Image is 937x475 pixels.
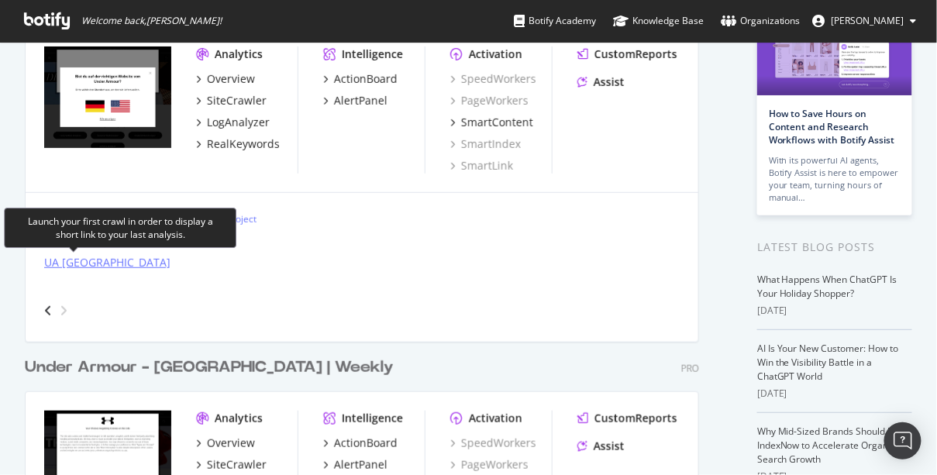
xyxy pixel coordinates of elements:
[323,71,398,87] a: ActionBoard
[323,435,398,451] a: ActionBoard
[323,93,388,108] a: AlertPanel
[342,411,403,426] div: Intelligence
[334,435,398,451] div: ActionBoard
[334,71,398,87] div: ActionBoard
[757,304,912,318] div: [DATE]
[334,457,388,473] div: AlertPanel
[44,255,171,270] a: UA [GEOGRAPHIC_DATA]
[450,115,533,130] a: SmartContent
[613,13,704,29] div: Knowledge Base
[207,457,267,473] div: SiteCrawler
[577,46,677,62] a: CustomReports
[594,74,625,90] div: Assist
[207,136,280,152] div: RealKeywords
[81,15,222,27] span: Welcome back, [PERSON_NAME] !
[207,435,255,451] div: Overview
[594,46,677,62] div: CustomReports
[757,387,912,401] div: [DATE]
[681,362,699,375] div: Pro
[450,158,513,174] a: SmartLink
[323,457,388,473] a: AlertPanel
[196,115,270,130] a: LogAnalyzer
[757,425,905,466] a: Why Mid-Sized Brands Should Use IndexNow to Accelerate Organic Search Growth
[196,457,267,473] a: SiteCrawler
[721,13,801,29] div: Organizations
[469,46,522,62] div: Activation
[832,14,904,27] span: Sandra Drevet
[215,411,263,426] div: Analytics
[514,13,596,29] div: Botify Academy
[215,46,263,62] div: Analytics
[450,71,536,87] a: SpeedWorkers
[469,411,522,426] div: Activation
[450,93,529,108] a: PageWorkers
[25,356,400,379] a: Under Armour - [GEOGRAPHIC_DATA] | Weekly
[594,411,677,426] div: CustomReports
[196,435,255,451] a: Overview
[207,71,255,87] div: Overview
[17,215,223,241] div: Launch your first crawl in order to display a short link to your last analysis.
[769,107,895,146] a: How to Save Hours on Content and Research Workflows with Botify Assist
[450,457,529,473] a: PageWorkers
[342,46,403,62] div: Intelligence
[757,342,899,383] a: AI Is Your New Customer: How to Win the Visibility Battle in a ChatGPT World
[757,14,912,95] img: How to Save Hours on Content and Research Workflows with Botify Assist
[757,273,897,300] a: What Happens When ChatGPT Is Your Holiday Shopper?
[334,93,388,108] div: AlertPanel
[207,93,267,108] div: SiteCrawler
[58,303,69,318] div: angle-right
[196,71,255,87] a: Overview
[594,439,625,454] div: Assist
[801,9,929,33] button: [PERSON_NAME]
[577,411,677,426] a: CustomReports
[450,435,536,451] a: SpeedWorkers
[196,136,280,152] a: RealKeywords
[769,154,901,204] div: With its powerful AI agents, Botify Assist is here to empower your team, turning hours of manual…
[25,356,394,379] div: Under Armour - [GEOGRAPHIC_DATA] | Weekly
[196,93,267,108] a: SiteCrawler
[44,46,171,148] img: www.underarmour.de
[450,136,521,152] a: SmartIndex
[884,422,921,460] div: Open Intercom Messenger
[757,239,912,256] div: Latest Blog Posts
[577,74,625,90] a: Assist
[461,115,533,130] div: SmartContent
[207,115,270,130] div: LogAnalyzer
[577,439,625,454] a: Assist
[38,298,58,323] div: angle-left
